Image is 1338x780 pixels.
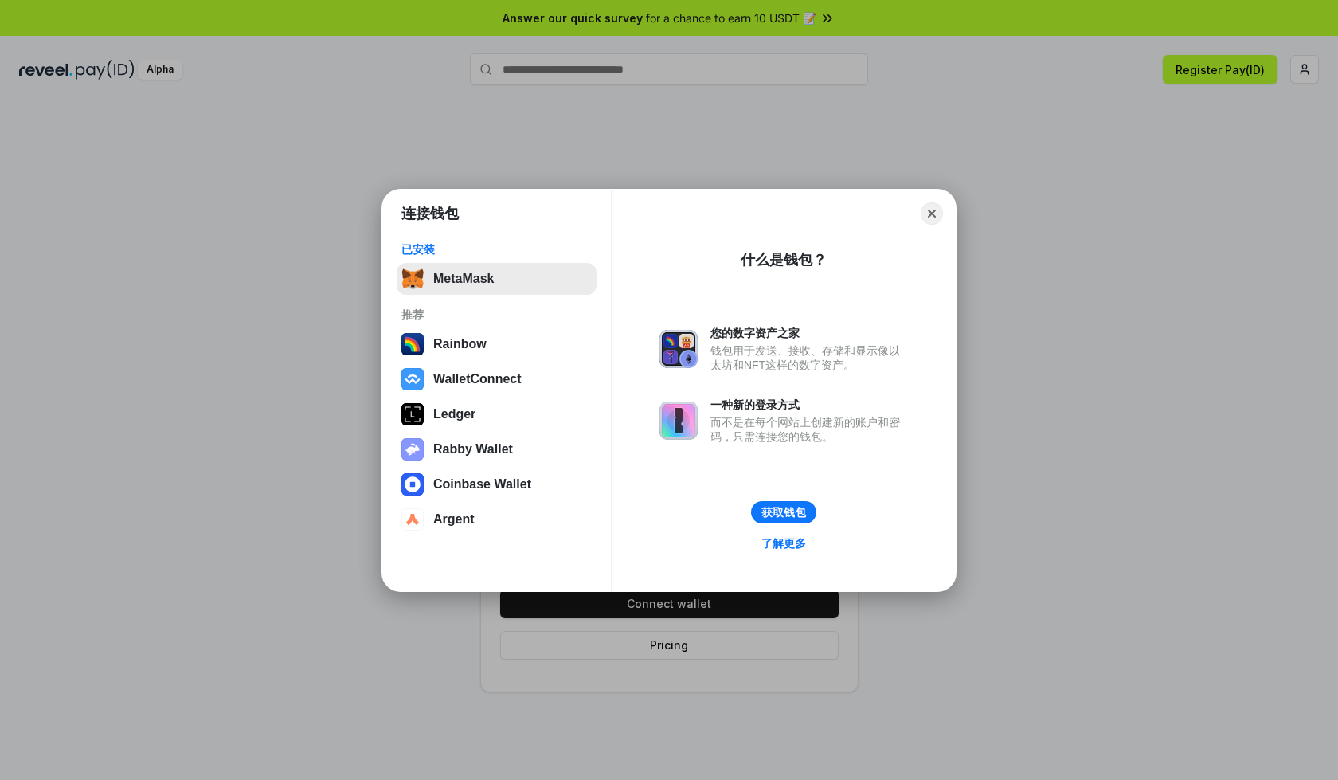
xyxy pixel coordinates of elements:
[397,468,597,500] button: Coinbase Wallet
[761,505,806,519] div: 获取钱包
[710,398,908,412] div: 一种新的登录方式
[397,398,597,430] button: Ledger
[710,326,908,340] div: 您的数字资产之家
[397,504,597,535] button: Argent
[401,508,424,531] img: svg+xml,%3Csvg%20width%3D%2228%22%20height%3D%2228%22%20viewBox%3D%220%200%2028%2028%22%20fill%3D...
[433,272,494,286] div: MetaMask
[401,438,424,461] img: svg+xml,%3Csvg%20xmlns%3D%22http%3A%2F%2Fwww.w3.org%2F2000%2Fsvg%22%20fill%3D%22none%22%20viewBox...
[401,403,424,425] img: svg+xml,%3Csvg%20xmlns%3D%22http%3A%2F%2Fwww.w3.org%2F2000%2Fsvg%22%20width%3D%2228%22%20height%3...
[659,330,698,368] img: svg+xml,%3Csvg%20xmlns%3D%22http%3A%2F%2Fwww.w3.org%2F2000%2Fsvg%22%20fill%3D%22none%22%20viewBox...
[752,533,816,554] a: 了解更多
[397,328,597,360] button: Rainbow
[401,473,424,496] img: svg+xml,%3Csvg%20width%3D%2228%22%20height%3D%2228%22%20viewBox%3D%220%200%2028%2028%22%20fill%3D...
[659,402,698,440] img: svg+xml,%3Csvg%20xmlns%3D%22http%3A%2F%2Fwww.w3.org%2F2000%2Fsvg%22%20fill%3D%22none%22%20viewBox...
[401,204,459,223] h1: 连接钱包
[397,263,597,295] button: MetaMask
[741,250,827,269] div: 什么是钱包？
[397,363,597,395] button: WalletConnect
[401,308,592,322] div: 推荐
[710,415,908,444] div: 而不是在每个网站上创建新的账户和密码，只需连接您的钱包。
[401,268,424,290] img: svg+xml,%3Csvg%20fill%3D%22none%22%20height%3D%2233%22%20viewBox%3D%220%200%2035%2033%22%20width%...
[401,368,424,390] img: svg+xml,%3Csvg%20width%3D%2228%22%20height%3D%2228%22%20viewBox%3D%220%200%2028%2028%22%20fill%3D...
[751,501,816,523] button: 获取钱包
[401,333,424,355] img: svg+xml,%3Csvg%20width%3D%22120%22%20height%3D%22120%22%20viewBox%3D%220%200%20120%20120%22%20fil...
[710,343,908,372] div: 钱包用于发送、接收、存储和显示像以太坊和NFT这样的数字资产。
[433,337,487,351] div: Rainbow
[397,433,597,465] button: Rabby Wallet
[433,442,513,457] div: Rabby Wallet
[401,242,592,257] div: 已安装
[921,202,943,225] button: Close
[433,372,522,386] div: WalletConnect
[761,536,806,551] div: 了解更多
[433,477,531,492] div: Coinbase Wallet
[433,407,475,421] div: Ledger
[433,512,475,527] div: Argent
